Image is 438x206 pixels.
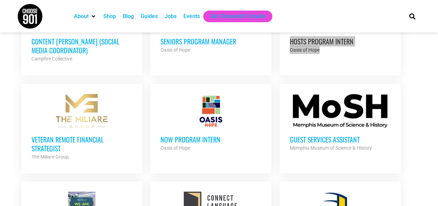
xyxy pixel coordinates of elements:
[74,12,89,20] a: About
[70,11,100,22] div: About
[160,37,261,46] h3: Seniors Program Manager
[160,135,261,144] h3: NOW Program Intern
[21,84,142,171] a: Veteran Remote Financial Strategist The Miliare Group
[210,12,266,20] a: Get Choose901 Emails
[31,135,132,153] h3: Veteran Remote Financial Strategist
[183,12,200,20] a: Events
[290,47,320,53] strong: Oasis of Hope
[290,135,390,144] h3: Guest Services Assistant
[31,37,132,55] h3: Content [PERSON_NAME] (Social Media Coordinator)
[160,47,190,53] strong: Oasis of Hope
[31,154,69,160] strong: The Miliare Group
[290,37,390,46] h3: HOSTS Program Intern
[141,12,158,20] a: Guides
[165,12,177,20] a: Jobs
[103,12,116,20] a: Shop
[160,145,190,151] strong: Oasis of Hope
[150,84,271,162] a: NOW Program Intern Oasis of Hope
[123,12,134,20] a: Blog
[31,56,72,61] strong: Campfire Collective
[280,84,401,162] a: Guest Services Assistant Memphis Museum of Science & History
[290,145,372,151] strong: Memphis Museum of Science & History
[70,11,398,22] nav: Main nav
[407,11,418,22] div: Search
